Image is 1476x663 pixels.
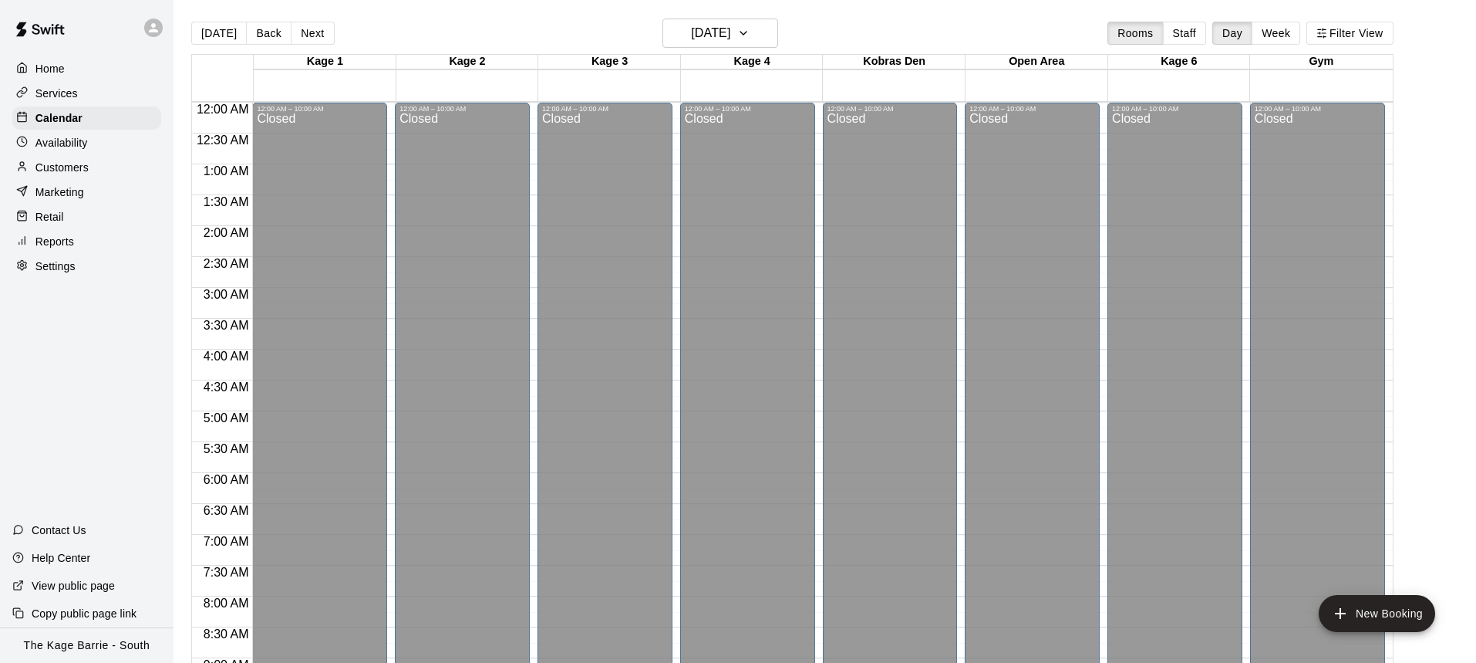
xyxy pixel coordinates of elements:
[662,19,778,48] button: [DATE]
[691,22,730,44] h6: [DATE]
[200,381,253,394] span: 4:30 AM
[1107,22,1163,45] button: Rooms
[35,110,83,126] p: Calendar
[200,627,253,641] span: 8:30 AM
[200,319,253,332] span: 3:30 AM
[538,55,681,69] div: Kage 3
[200,442,253,455] span: 5:30 AM
[291,22,334,45] button: Next
[200,535,253,548] span: 7:00 AM
[12,107,161,130] a: Calendar
[1250,55,1393,69] div: Gym
[1255,105,1380,113] div: 12:00 AM – 10:00 AM
[32,606,136,621] p: Copy public page link
[396,55,539,69] div: Kage 2
[35,160,89,175] p: Customers
[1112,105,1238,113] div: 12:00 AM – 10:00 AM
[12,205,161,228] a: Retail
[200,257,253,270] span: 2:30 AM
[1163,22,1207,45] button: Staff
[24,638,150,654] p: The Kage Barrie - South
[200,164,253,178] span: 1:00 AM
[827,105,953,113] div: 12:00 AM – 10:00 AM
[200,597,253,610] span: 8:00 AM
[35,184,84,200] p: Marketing
[12,82,161,105] a: Services
[1108,55,1251,69] div: Kage 6
[35,61,65,76] p: Home
[12,255,161,278] a: Settings
[32,578,115,594] p: View public page
[12,57,161,80] a: Home
[254,55,396,69] div: Kage 1
[965,55,1108,69] div: Open Area
[542,105,668,113] div: 12:00 AM – 10:00 AM
[35,209,64,225] p: Retail
[191,22,247,45] button: [DATE]
[200,226,253,239] span: 2:00 AM
[12,181,161,204] a: Marketing
[1306,22,1393,45] button: Filter View
[399,105,525,113] div: 12:00 AM – 10:00 AM
[200,350,253,363] span: 4:00 AM
[193,103,253,116] span: 12:00 AM
[823,55,965,69] div: Kobras Den
[35,234,74,249] p: Reports
[200,288,253,301] span: 3:00 AM
[32,550,90,566] p: Help Center
[1212,22,1252,45] button: Day
[200,566,253,579] span: 7:30 AM
[681,55,824,69] div: Kage 4
[35,259,76,274] p: Settings
[32,523,86,538] p: Contact Us
[969,105,1095,113] div: 12:00 AM – 10:00 AM
[1252,22,1300,45] button: Week
[685,105,810,113] div: 12:00 AM – 10:00 AM
[1319,595,1435,632] button: add
[200,195,253,208] span: 1:30 AM
[12,230,161,253] a: Reports
[200,504,253,517] span: 6:30 AM
[200,473,253,486] span: 6:00 AM
[200,411,253,425] span: 5:00 AM
[12,131,161,154] a: Availability
[246,22,291,45] button: Back
[12,156,161,179] a: Customers
[257,105,382,113] div: 12:00 AM – 10:00 AM
[193,134,253,147] span: 12:30 AM
[35,135,88,151] p: Availability
[35,86,78,101] p: Services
